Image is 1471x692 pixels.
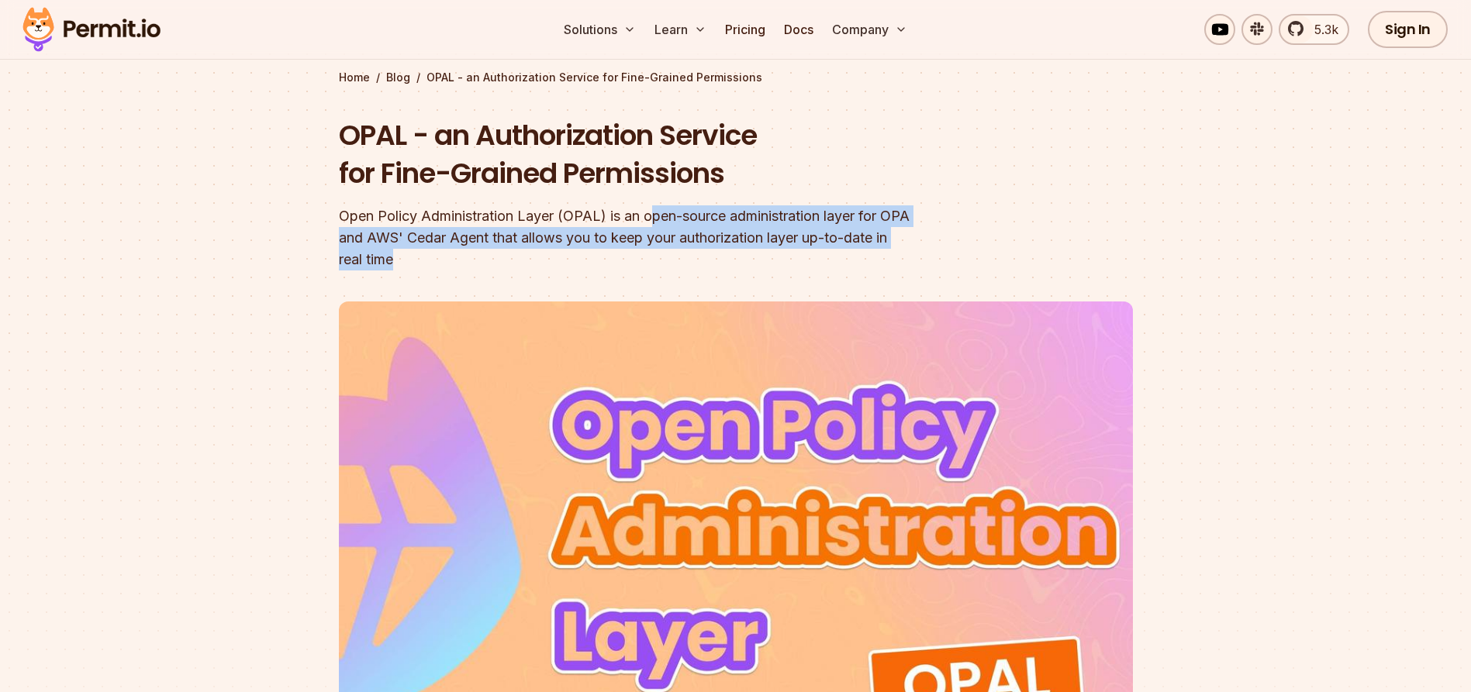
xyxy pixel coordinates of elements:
[339,116,934,193] h1: OPAL - an Authorization Service for Fine-Grained Permissions
[386,70,410,85] a: Blog
[339,70,370,85] a: Home
[1305,20,1338,39] span: 5.3k
[1279,14,1349,45] a: 5.3k
[339,70,1133,85] div: / /
[778,14,820,45] a: Docs
[1368,11,1448,48] a: Sign In
[558,14,642,45] button: Solutions
[648,14,713,45] button: Learn
[339,205,934,270] div: Open Policy Administration Layer (OPAL) is an open-source administration layer for OPA and AWS' C...
[16,3,167,56] img: Permit logo
[826,14,913,45] button: Company
[719,14,772,45] a: Pricing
